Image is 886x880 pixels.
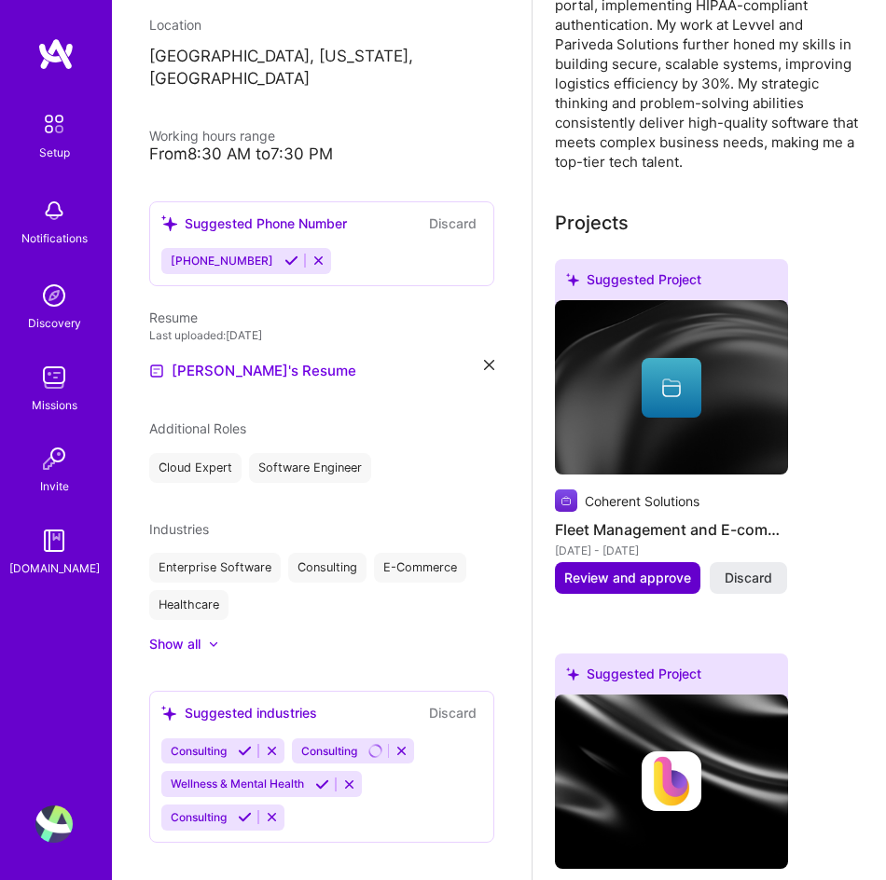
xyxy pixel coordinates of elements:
[642,751,701,811] img: Company logo
[149,128,275,144] span: Working hours range
[171,777,304,791] span: Wellness & Mental Health
[555,259,788,308] div: Suggested Project
[149,46,494,90] p: [GEOGRAPHIC_DATA], [US_STATE], [GEOGRAPHIC_DATA]
[149,364,164,378] img: Resume
[555,489,577,512] img: Company logo
[28,314,81,333] div: Discovery
[315,777,329,791] i: Accept
[149,590,228,620] div: Healthcare
[149,309,198,325] span: Resume
[555,562,700,594] button: Review and approve
[161,704,317,722] div: Suggested industries
[301,744,357,758] span: Consulting
[423,213,482,234] button: Discard
[37,37,75,71] img: logo
[161,214,347,233] div: Suggested Phone Number
[368,744,382,758] i: Accept
[555,694,788,870] img: cover
[284,254,298,268] i: Accept
[566,667,579,681] i: icon SuggestedTeams
[566,273,579,286] i: icon SuggestedTeams
[161,706,177,722] i: icon SuggestedTeams
[585,492,699,511] div: Coherent Solutions
[35,192,73,229] img: bell
[395,744,408,758] i: Reject
[311,254,325,268] i: Reject
[342,777,356,791] i: Reject
[564,569,691,587] span: Review and approve
[265,810,279,824] i: Reject
[149,453,242,483] div: Cloud Expert
[149,521,209,537] span: Industries
[40,477,69,496] div: Invite
[31,805,77,843] a: User Avatar
[555,300,788,475] img: cover
[32,396,77,415] div: Missions
[171,744,227,758] span: Consulting
[555,517,788,542] h4: Fleet Management and E-commerce Optimization
[35,440,73,477] img: Invite
[35,277,73,314] img: discovery
[149,16,494,34] div: Location
[374,553,466,583] div: E-Commerce
[35,805,73,843] img: User Avatar
[555,209,629,237] div: Add projects you've worked on
[149,553,281,583] div: Enterprise Software
[265,744,279,758] i: Reject
[484,360,494,370] i: icon Close
[149,326,494,345] div: Last uploaded: [DATE]
[555,542,788,560] div: [DATE] - [DATE]
[21,229,88,248] div: Notifications
[238,744,252,758] i: Accept
[171,810,227,824] span: Consulting
[35,104,74,144] img: setup
[710,562,787,594] button: Discard
[555,653,788,702] div: Suggested Project
[423,703,482,723] button: Discard
[149,635,201,653] div: Show all
[35,359,73,396] img: teamwork
[161,215,177,231] i: icon SuggestedTeams
[149,360,356,382] a: [PERSON_NAME]'s Resume
[288,553,367,583] div: Consulting
[149,145,494,164] div: From 8:30 AM to 7:30 PM
[9,559,100,578] div: [DOMAIN_NAME]
[555,209,629,237] div: Projects
[725,569,772,587] span: Discard
[149,420,246,436] span: Additional Roles
[171,254,273,268] span: [PHONE_NUMBER]
[35,522,73,559] img: guide book
[39,144,70,162] div: Setup
[249,453,371,483] div: Software Engineer
[238,810,252,824] i: Accept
